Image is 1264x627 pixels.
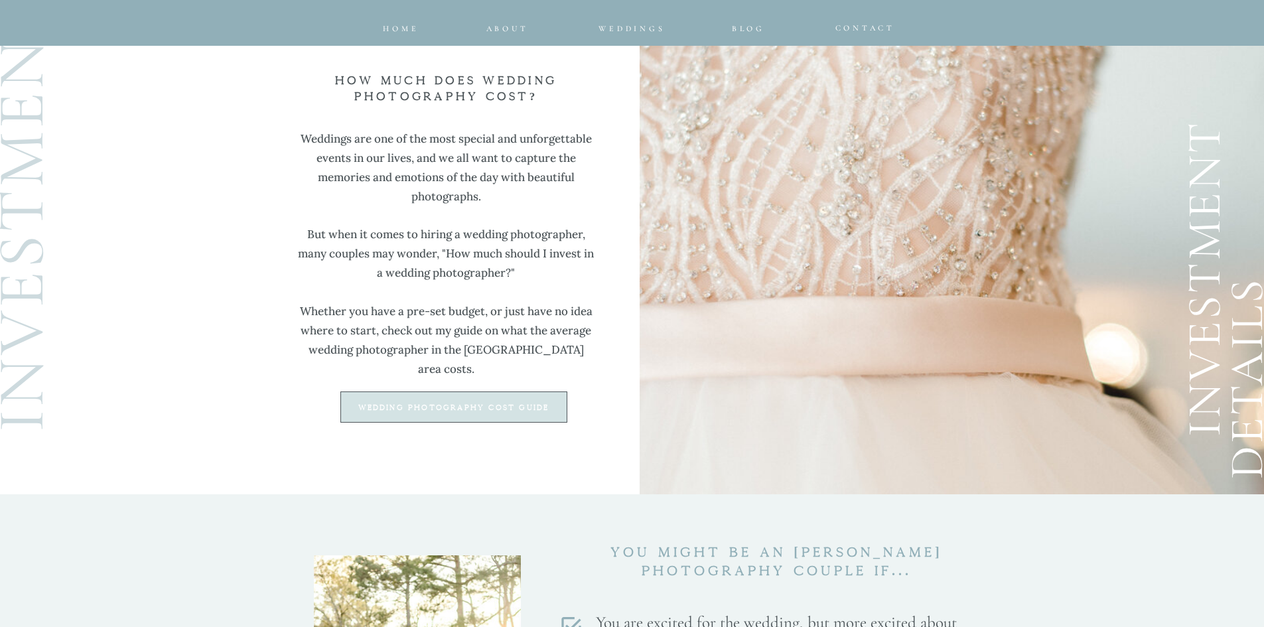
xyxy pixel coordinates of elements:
span: home [383,24,419,33]
b: You might be An [PERSON_NAME] Photography couple if... [610,546,942,578]
a: Blog [722,21,776,29]
a: wedding photography cost guide [342,403,565,413]
a: Weddings [589,21,676,30]
p: Weddings are one of the most special and unforgettable events in our lives, and we all want to ca... [296,129,597,381]
b: wedding photography cost guide [358,404,549,411]
span: Weddings [598,24,665,33]
p: INVESTMENT [1178,73,1251,437]
b: How much does wedding Photography Cost? [335,75,557,102]
a: CONTACT [835,21,883,29]
a: home [382,21,421,29]
span: CONTACT [835,23,896,33]
span: Blog [732,24,765,33]
a: about [486,21,524,29]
